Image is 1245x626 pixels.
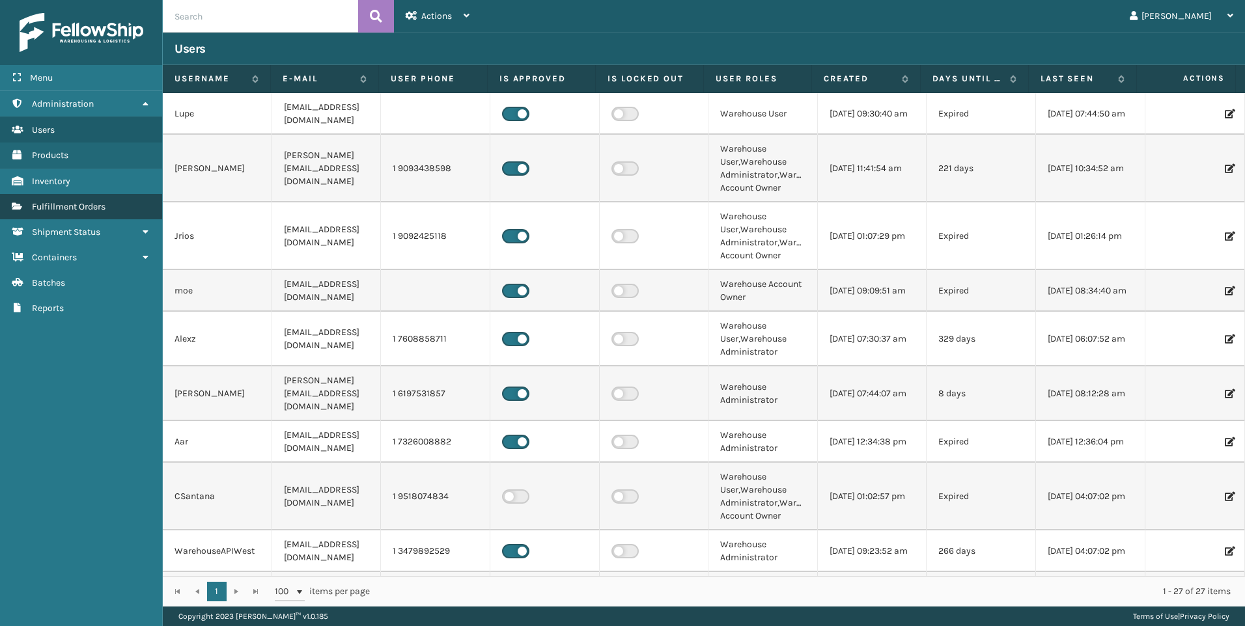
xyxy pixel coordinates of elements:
td: [DATE] 07:44:07 am [818,366,927,421]
div: 1 - 27 of 27 items [388,585,1231,598]
td: Warehouse Administrator [708,366,818,421]
td: Warehouse User,Warehouse Administrator,Warehouse Account Owner [708,463,818,530]
td: Warehouse Administrator [708,421,818,463]
td: [PERSON_NAME] [163,366,272,421]
td: CSantana [163,463,272,530]
span: Menu [30,72,53,83]
td: 1 9092425118 [381,202,490,270]
td: 8 days [927,366,1036,421]
td: [DATE] 11:41:54 am [818,135,927,202]
td: [EMAIL_ADDRESS][DOMAIN_NAME] [272,93,382,135]
td: Jrios [163,202,272,270]
td: [PERSON_NAME][EMAIL_ADDRESS][DOMAIN_NAME] [272,366,382,421]
span: items per page [275,582,370,601]
td: 1 9518074834 [381,463,490,530]
td: Expired [927,93,1036,135]
td: Warehouse User,Warehouse Administrator [708,312,818,366]
td: Aar [163,421,272,463]
td: 1 7608858711 [381,312,490,366]
td: Expired [927,463,1036,530]
label: Is Approved [499,73,583,85]
span: Actions [421,10,452,21]
i: Edit [1225,547,1233,556]
i: Edit [1225,286,1233,295]
td: [DATE] 10:34:52 am [1036,135,1145,202]
td: [EMAIL_ADDRESS][DOMAIN_NAME] [272,530,382,572]
span: Actions [1141,68,1233,89]
td: [EMAIL_ADDRESS][DOMAIN_NAME] [272,421,382,463]
td: [DATE] 01:02:57 pm [818,463,927,530]
span: Administration [32,98,94,109]
i: Edit [1225,492,1233,501]
td: [DATE] 09:23:52 am [818,530,927,572]
td: Alexz [163,312,272,366]
div: | [1133,606,1229,626]
td: [EMAIL_ADDRESS][DOMAIN_NAME] [272,463,382,530]
label: Created [824,73,895,85]
td: Expired [927,202,1036,270]
td: 1 9093438598 [381,135,490,202]
p: Copyright 2023 [PERSON_NAME]™ v 1.0.185 [178,606,328,626]
td: [DATE] 01:26:14 pm [1036,202,1145,270]
td: [DATE] 04:07:02 pm [1036,463,1145,530]
td: Warehouse User [708,93,818,135]
span: Shipment Status [32,226,100,238]
span: 100 [275,585,294,598]
td: 1 3479892529 [381,530,490,572]
td: [DATE] 04:07:02 pm [1036,530,1145,572]
span: Fulfillment Orders [32,201,105,212]
a: Terms of Use [1133,612,1178,621]
label: User phone [391,73,475,85]
td: [DATE] 07:44:50 am [1036,93,1145,135]
label: Last Seen [1041,73,1112,85]
label: Is Locked Out [608,73,692,85]
td: [DATE] 06:07:52 am [1036,312,1145,366]
label: User Roles [716,73,800,85]
td: Lupe [163,93,272,135]
h3: Users [175,41,206,57]
td: [EMAIL_ADDRESS][DOMAIN_NAME] [272,312,382,366]
span: Users [32,124,55,135]
i: Edit [1225,334,1233,344]
span: Inventory [32,176,70,187]
td: [PERSON_NAME] [163,135,272,202]
a: 1 [207,582,227,601]
td: [DATE] 08:12:28 am [1036,366,1145,421]
td: [EMAIL_ADDRESS][DOMAIN_NAME] [272,270,382,312]
i: Edit [1225,109,1233,118]
span: Products [32,150,68,161]
td: [DATE] 12:34:38 pm [818,421,927,463]
td: 1 7326008882 [381,421,490,463]
i: Edit [1225,389,1233,398]
span: Batches [32,277,65,288]
td: Expired [927,421,1036,463]
label: Days until password expires [932,73,1003,85]
td: [DATE] 09:09:51 am [818,270,927,312]
span: Reports [32,303,64,314]
td: [DATE] 08:34:40 am [1036,270,1145,312]
td: [DATE] 12:36:04 pm [1036,421,1145,463]
span: Containers [32,252,77,263]
td: Warehouse Administrator [708,530,818,572]
i: Edit [1225,232,1233,241]
td: 266 days [927,530,1036,572]
td: WarehouseAPIWest [163,530,272,572]
td: [DATE] 01:07:29 pm [818,202,927,270]
td: moe [163,270,272,312]
td: [PERSON_NAME][EMAIL_ADDRESS][DOMAIN_NAME] [272,135,382,202]
td: 221 days [927,135,1036,202]
td: Expired [927,270,1036,312]
img: logo [20,13,143,52]
i: Edit [1225,164,1233,173]
i: Edit [1225,437,1233,446]
td: Warehouse User,Warehouse Administrator,Warehouse Account Owner [708,135,818,202]
td: 1 6197531857 [381,366,490,421]
td: [EMAIL_ADDRESS][DOMAIN_NAME] [272,202,382,270]
a: Privacy Policy [1180,612,1229,621]
td: [DATE] 09:30:40 am [818,93,927,135]
td: 329 days [927,312,1036,366]
td: [DATE] 07:30:37 am [818,312,927,366]
label: E-mail [283,73,354,85]
td: Warehouse Account Owner [708,270,818,312]
td: Warehouse User,Warehouse Administrator,Warehouse Account Owner [708,202,818,270]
